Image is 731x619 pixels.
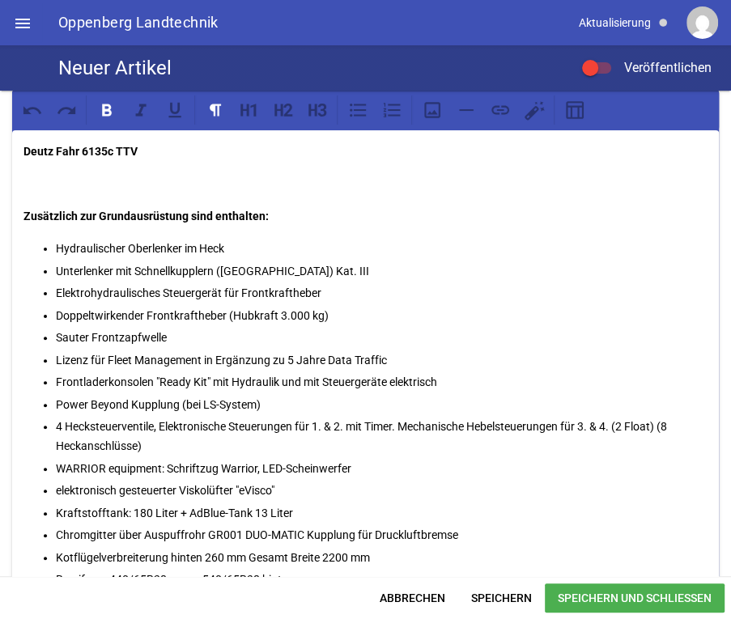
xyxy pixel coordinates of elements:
[56,306,708,325] p: Doppeltwirkender Frontkraftheber (Hubkraft 3.000 kg)
[56,525,708,545] p: Chromgitter über Auspuffrohr GR001 DUO-MATIC Kupplung für Druckluftbremse
[58,55,172,81] h4: Neuer Artikel
[458,583,545,613] span: Speichern
[56,328,708,347] p: Sauter Frontzapfwelle
[23,210,269,223] strong: Zusätzlich zur Grundausrüstung sind enthalten:
[56,395,708,414] p: Power Beyond Kupplung (bei LS-System)
[23,145,138,158] strong: Deutz Fahr 6135c TTV
[56,350,708,370] p: Lizenz für Fleet Management in Ergänzung zu 5 Jahre Data Traffic
[56,481,708,500] p: elektronisch gesteuerter Viskolüfter "eVisco"
[56,548,708,567] p: Kotflügelverbreiterung hinten 260 mm Gesamt Breite 2200 mm
[367,583,458,613] span: Abbrechen
[13,14,32,33] i: 
[56,239,708,258] p: Hydraulischer Oberlenker im Heck
[56,570,708,589] p: Bereifung: 440/65R28 vorne, 540/65R38 hinten
[56,372,708,392] p: Frontladerkonsolen "Ready Kit" mit Hydraulik und mit Steuergeräte elektrisch
[56,417,708,456] p: 4 Hecksteuerventile, Elektronische Steuerungen für 1. & 2. mit Timer. Mechanische Hebelsteuerunge...
[605,60,712,75] span: Veröffentlichen
[3,3,42,42] div: 
[56,503,708,523] p: Kraftstofftank: 180 Liter + AdBlue-Tank 13 Liter
[56,459,708,478] p: WARRIOR equipment: Schriftzug Warrior, LED-Scheinwerfer
[545,583,725,613] span: Speichern und Schließen
[58,15,219,30] span: Oppenberg Landtechnik
[56,261,708,281] p: Unterlenker mit Schnellkupplern ([GEOGRAPHIC_DATA]) Kat. III
[56,283,708,303] p: Elektrohydraulisches Steuergerät für Frontkraftheber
